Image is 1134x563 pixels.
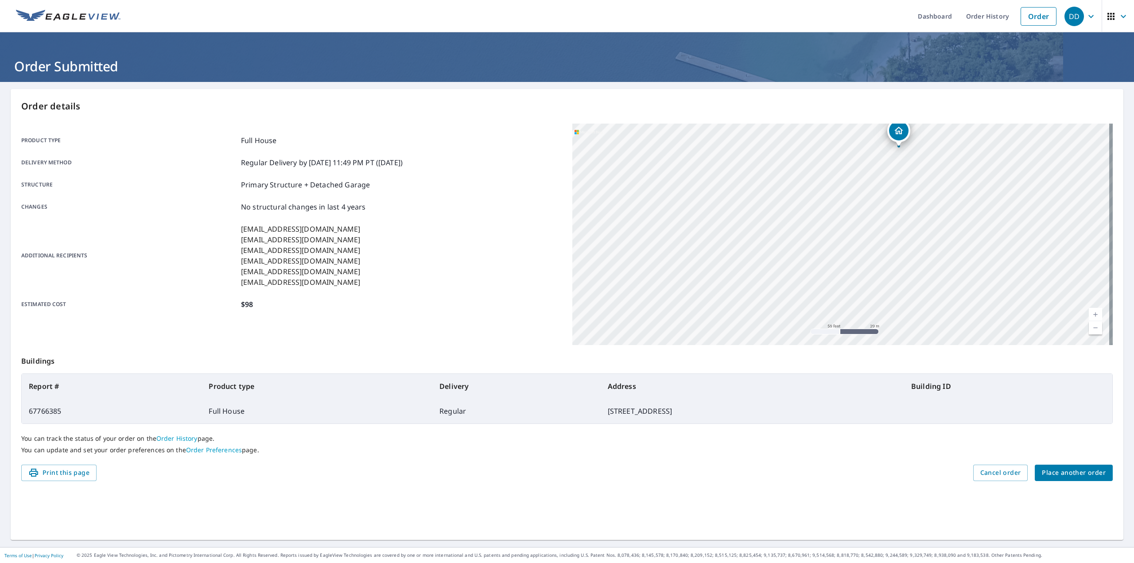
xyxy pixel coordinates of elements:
button: Place another order [1035,465,1113,481]
p: Estimated cost [21,299,237,310]
p: Order details [21,100,1113,113]
p: $98 [241,299,253,310]
p: Structure [21,179,237,190]
p: Primary Structure + Detached Garage [241,179,370,190]
button: Print this page [21,465,97,481]
h1: Order Submitted [11,57,1123,75]
p: Changes [21,202,237,212]
p: Product type [21,135,237,146]
span: Print this page [28,467,89,478]
a: Current Level 19, Zoom In [1089,308,1102,321]
td: 67766385 [22,399,202,423]
p: Additional recipients [21,224,237,287]
p: [EMAIL_ADDRESS][DOMAIN_NAME] [241,224,360,234]
p: [EMAIL_ADDRESS][DOMAIN_NAME] [241,256,360,266]
p: [EMAIL_ADDRESS][DOMAIN_NAME] [241,234,360,245]
a: Terms of Use [4,552,32,559]
span: Place another order [1042,467,1106,478]
img: EV Logo [16,10,120,23]
p: [EMAIL_ADDRESS][DOMAIN_NAME] [241,277,360,287]
td: Full House [202,399,432,423]
td: [STREET_ADDRESS] [601,399,904,423]
th: Building ID [904,374,1112,399]
p: Full House [241,135,277,146]
button: Cancel order [973,465,1028,481]
p: Regular Delivery by [DATE] 11:49 PM PT ([DATE]) [241,157,403,168]
th: Delivery [432,374,600,399]
span: Cancel order [980,467,1021,478]
a: Privacy Policy [35,552,63,559]
td: Regular [432,399,600,423]
p: | [4,553,63,558]
p: [EMAIL_ADDRESS][DOMAIN_NAME] [241,245,360,256]
div: DD [1064,7,1084,26]
th: Report # [22,374,202,399]
p: Delivery method [21,157,237,168]
p: [EMAIL_ADDRESS][DOMAIN_NAME] [241,266,360,277]
p: No structural changes in last 4 years [241,202,366,212]
th: Product type [202,374,432,399]
p: © 2025 Eagle View Technologies, Inc. and Pictometry International Corp. All Rights Reserved. Repo... [77,552,1130,559]
p: Buildings [21,345,1113,373]
p: You can update and set your order preferences on the page. [21,446,1113,454]
a: Order History [156,434,198,443]
th: Address [601,374,904,399]
div: Dropped pin, building 1, Residential property, 8288 Patapsco Rd Pasadena, MD 21122 [887,119,910,147]
a: Order [1021,7,1056,26]
a: Order Preferences [186,446,242,454]
a: Current Level 19, Zoom Out [1089,321,1102,334]
p: You can track the status of your order on the page. [21,435,1113,443]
